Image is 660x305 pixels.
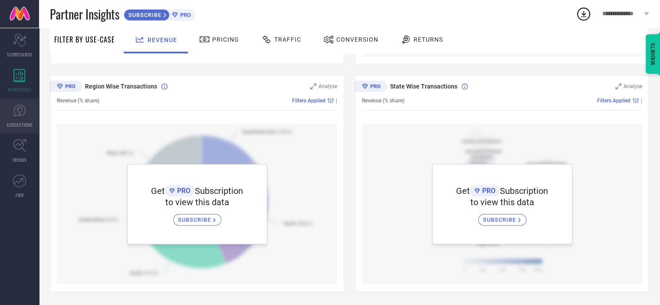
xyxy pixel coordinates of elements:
[456,186,470,196] span: Get
[390,83,457,90] span: State Wise Transactions
[57,98,99,104] span: Revenue (% share)
[173,207,221,226] a: SUBSCRIBE
[336,98,337,104] span: |
[414,36,443,43] span: Returns
[7,51,33,58] span: SCORECARDS
[597,98,630,104] span: Filters Applied
[310,83,316,89] svg: Zoom
[16,192,24,198] span: FWD
[470,197,534,207] span: to view this data
[641,98,642,104] span: |
[12,157,27,163] span: TRENDS
[483,216,518,223] span: SUBSCRIBE
[576,6,591,22] div: Open download list
[195,186,243,196] span: Subscription
[292,98,325,104] span: Filters Applied
[362,98,404,104] span: Revenue (% share)
[500,186,548,196] span: Subscription
[50,81,82,94] div: Premium
[615,83,621,89] svg: Zoom
[8,86,32,93] span: WORKSPACE
[319,83,337,89] span: Analyse
[336,36,378,43] span: Conversion
[178,12,191,18] span: PRO
[54,34,115,45] span: Filter By Use-Case
[355,81,387,94] div: Premium
[85,83,157,90] span: Region Wise Transactions
[124,7,195,21] a: SUBSCRIBEPRO
[7,121,33,128] span: SUGGESTIONS
[151,186,165,196] span: Get
[178,216,213,223] span: SUBSCRIBE
[50,5,119,23] span: Partner Insights
[165,197,229,207] span: to view this data
[212,36,239,43] span: Pricing
[124,12,164,18] span: SUBSCRIBE
[148,36,177,43] span: Revenue
[480,187,496,195] span: PRO
[478,207,526,226] a: SUBSCRIBE
[274,36,301,43] span: Traffic
[175,187,190,195] span: PRO
[624,83,642,89] span: Analyse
